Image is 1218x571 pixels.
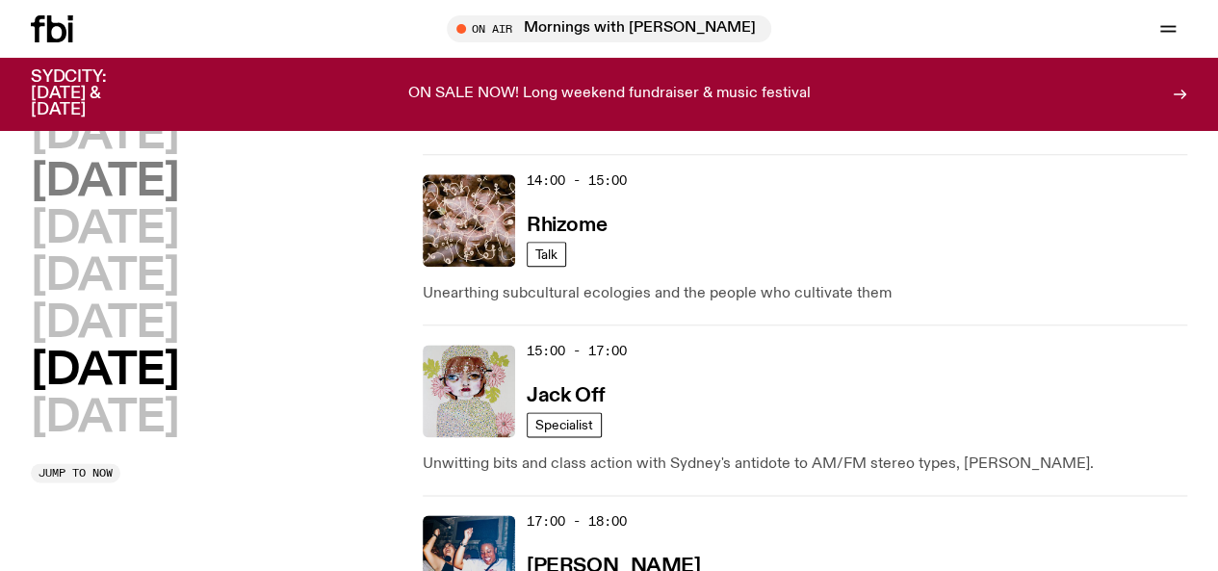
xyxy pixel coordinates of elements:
h3: Rhizome [527,216,607,236]
span: 14:00 - 15:00 [527,171,627,190]
button: [DATE] [31,255,178,298]
span: 15:00 - 17:00 [527,342,627,360]
button: [DATE] [31,161,178,204]
span: Jump to now [39,468,113,479]
button: [DATE] [31,350,178,393]
p: Unwitting bits and class action with Sydney's antidote to AM/FM stereo types, [PERSON_NAME]. [423,453,1187,476]
a: Talk [527,242,566,267]
h3: Jack Off [527,386,605,406]
button: [DATE] [31,208,178,251]
button: [DATE] [31,397,178,440]
p: Unearthing subcultural ecologies and the people who cultivate them [423,282,1187,305]
a: Rhizome [527,212,607,236]
span: 17:00 - 18:00 [527,512,627,531]
button: On AirMornings with [PERSON_NAME] [447,15,771,42]
p: ON SALE NOW! Long weekend fundraiser & music festival [408,86,811,103]
button: [DATE] [31,114,178,157]
span: Specialist [535,418,593,432]
a: Jack Off [527,382,605,406]
button: Jump to now [31,463,120,482]
img: a dotty lady cuddling her cat amongst flowers [423,345,515,437]
h3: SYDCITY: [DATE] & [DATE] [31,69,154,118]
img: A close up picture of a bunch of ginger roots. Yellow squiggles with arrows, hearts and dots are ... [423,174,515,267]
span: Talk [535,247,557,262]
a: Specialist [527,412,602,437]
button: [DATE] [31,302,178,346]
